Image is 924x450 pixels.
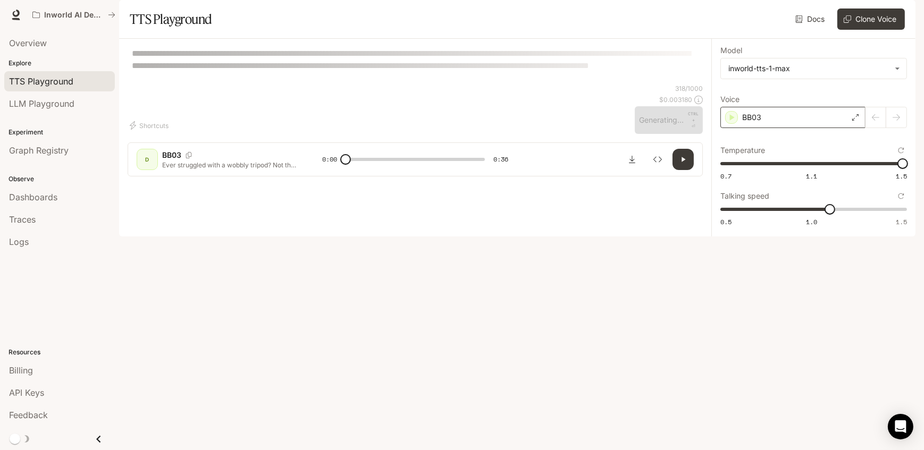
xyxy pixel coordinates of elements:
[128,117,173,134] button: Shortcuts
[728,63,889,74] div: inworld-tts-1-max
[139,151,156,168] div: D
[895,145,907,156] button: Reset to default
[720,147,765,154] p: Temperature
[742,112,761,123] p: BB03
[806,217,817,226] span: 1.0
[647,149,668,170] button: Inspect
[793,9,829,30] a: Docs
[675,84,703,93] p: 318 / 1000
[181,152,196,158] button: Copy Voice ID
[322,154,337,165] span: 0:00
[621,149,643,170] button: Download audio
[720,96,740,103] p: Voice
[720,217,732,226] span: 0.5
[659,95,692,104] p: $ 0.003180
[837,9,905,30] button: Clone Voice
[130,9,212,30] h1: TTS Playground
[896,172,907,181] span: 1.5
[162,160,297,169] p: Ever struggled with a wobbly tripod? Not this one. Seriously, it’s the “do or do not” tripod—tall...
[720,192,769,200] p: Talking speed
[896,217,907,226] span: 1.5
[888,414,913,439] div: Open Intercom Messenger
[28,4,120,26] button: All workspaces
[806,172,817,181] span: 1.1
[721,58,906,79] div: inworld-tts-1-max
[720,172,732,181] span: 0.7
[720,47,742,54] p: Model
[895,190,907,202] button: Reset to default
[162,150,181,160] p: BB03
[44,11,104,20] p: Inworld AI Demos
[493,154,508,165] span: 0:36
